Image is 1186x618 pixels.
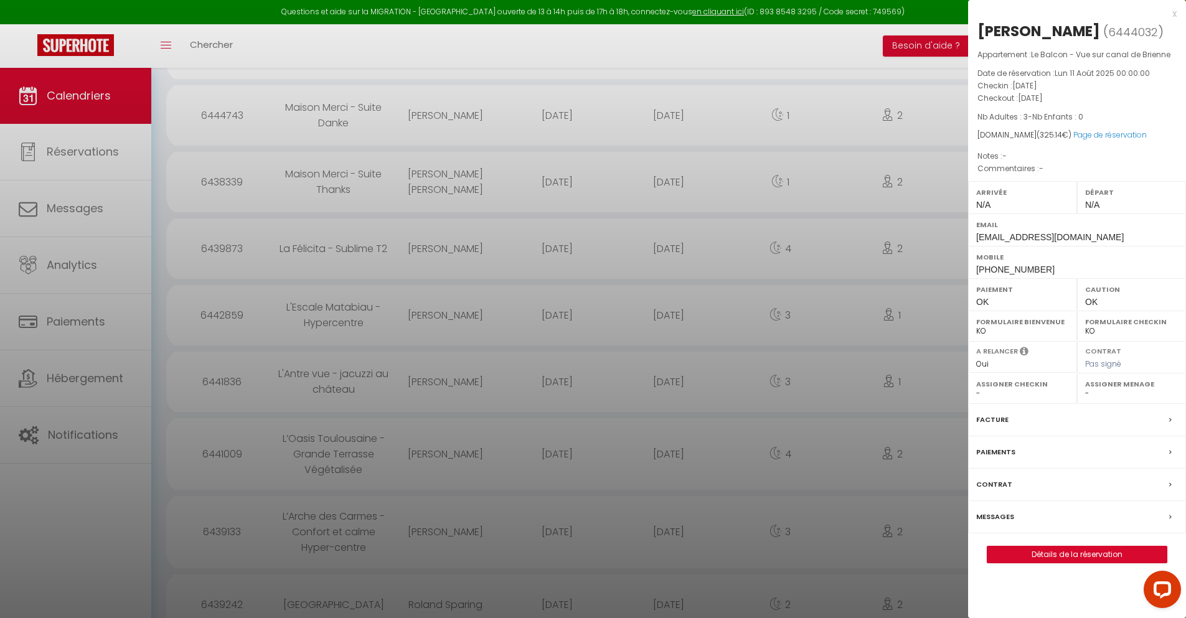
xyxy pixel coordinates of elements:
span: ( €) [1037,129,1071,140]
i: Sélectionner OUI si vous souhaiter envoyer les séquences de messages post-checkout [1020,346,1028,360]
span: Nb Enfants : 0 [1032,111,1083,122]
span: N/A [976,200,991,210]
span: OK [1085,297,1098,307]
span: [DATE] [1012,80,1037,91]
p: Notes : [977,150,1177,162]
span: [EMAIL_ADDRESS][DOMAIN_NAME] [976,232,1124,242]
span: - [1002,151,1007,161]
p: Appartement : [977,49,1177,61]
label: Formulaire Bienvenue [976,316,1069,328]
label: Messages [976,510,1014,523]
p: Date de réservation : [977,67,1177,80]
label: Mobile [976,251,1178,263]
iframe: LiveChat chat widget [1134,566,1186,618]
span: Pas signé [1085,358,1121,369]
a: Page de réservation [1073,129,1147,140]
span: Le Balcon - Vue sur canal de Brienne [1031,49,1170,60]
p: - [977,111,1177,123]
label: Paiements [976,446,1015,459]
span: OK [976,297,989,307]
span: [DATE] [1018,93,1043,103]
span: 325.14 [1040,129,1062,140]
span: N/A [1085,200,1099,210]
label: Paiement [976,283,1069,296]
a: Détails de la réservation [987,546,1167,563]
p: Checkin : [977,80,1177,92]
p: Checkout : [977,92,1177,105]
button: Détails de la réservation [987,546,1167,563]
label: A relancer [976,346,1018,357]
span: ( ) [1103,23,1164,40]
span: - [1039,163,1043,174]
label: Caution [1085,283,1178,296]
span: Nb Adultes : 3 [977,111,1028,122]
label: Contrat [1085,346,1121,354]
span: Lun 11 Août 2025 00:00:00 [1055,68,1150,78]
label: Arrivée [976,186,1069,199]
div: x [968,6,1177,21]
span: 6444032 [1108,24,1158,40]
label: Facture [976,413,1009,426]
label: Formulaire Checkin [1085,316,1178,328]
label: Assigner Menage [1085,378,1178,390]
span: [PHONE_NUMBER] [976,265,1055,274]
label: Contrat [976,478,1012,491]
p: Commentaires : [977,162,1177,175]
div: [DOMAIN_NAME] [977,129,1177,141]
label: Départ [1085,186,1178,199]
div: [PERSON_NAME] [977,21,1100,41]
label: Assigner Checkin [976,378,1069,390]
label: Email [976,218,1178,231]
